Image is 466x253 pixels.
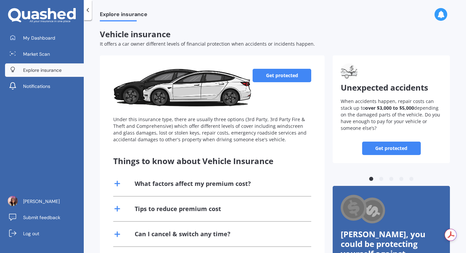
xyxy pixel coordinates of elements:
a: Market Scan [5,47,84,61]
span: Submit feedback [23,214,60,221]
span: Unexpected accidents [341,82,428,93]
span: Explore insurance [23,67,62,73]
button: 4 [398,176,405,183]
img: picture [8,196,18,206]
button: 3 [388,176,395,183]
a: Get protected [362,142,421,155]
span: Notifications [23,83,50,90]
img: Unexpected accidents [341,63,357,80]
a: Notifications [5,80,84,93]
button: 1 [368,176,375,183]
a: Submit feedback [5,211,84,224]
div: What factors affect my premium cost? [135,180,251,188]
a: [PERSON_NAME] [5,195,84,208]
button: 5 [408,176,415,183]
span: My Dashboard [23,35,55,41]
p: When accidents happen, repair costs can stack up to depending on the damaged parts of the vehicle... [341,98,442,132]
img: Vehicle insurance [113,69,251,109]
span: [PERSON_NAME] [23,198,60,205]
span: It offers a car owner different levels of financial protection when accidents or incidents happen. [100,41,315,47]
span: Market Scan [23,51,50,57]
img: Cashback [341,194,386,225]
a: Log out [5,227,84,240]
div: Under this insurance type, there are usually three options (3rd Party, 3rd Party Fire & Theft and... [113,116,311,143]
span: Log out [23,230,39,237]
a: My Dashboard [5,31,84,45]
button: 2 [378,176,385,183]
b: over $3,000 to $5,000 [365,105,414,111]
span: Vehicle insurance [100,29,171,40]
div: Can I cancel & switch any time? [135,230,230,238]
span: Things to know about Vehicle Insurance [113,155,273,166]
a: Get protected [253,69,311,82]
div: Tips to reduce premium cost [135,205,221,213]
span: Explore insurance [100,11,147,20]
a: Explore insurance [5,63,84,77]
